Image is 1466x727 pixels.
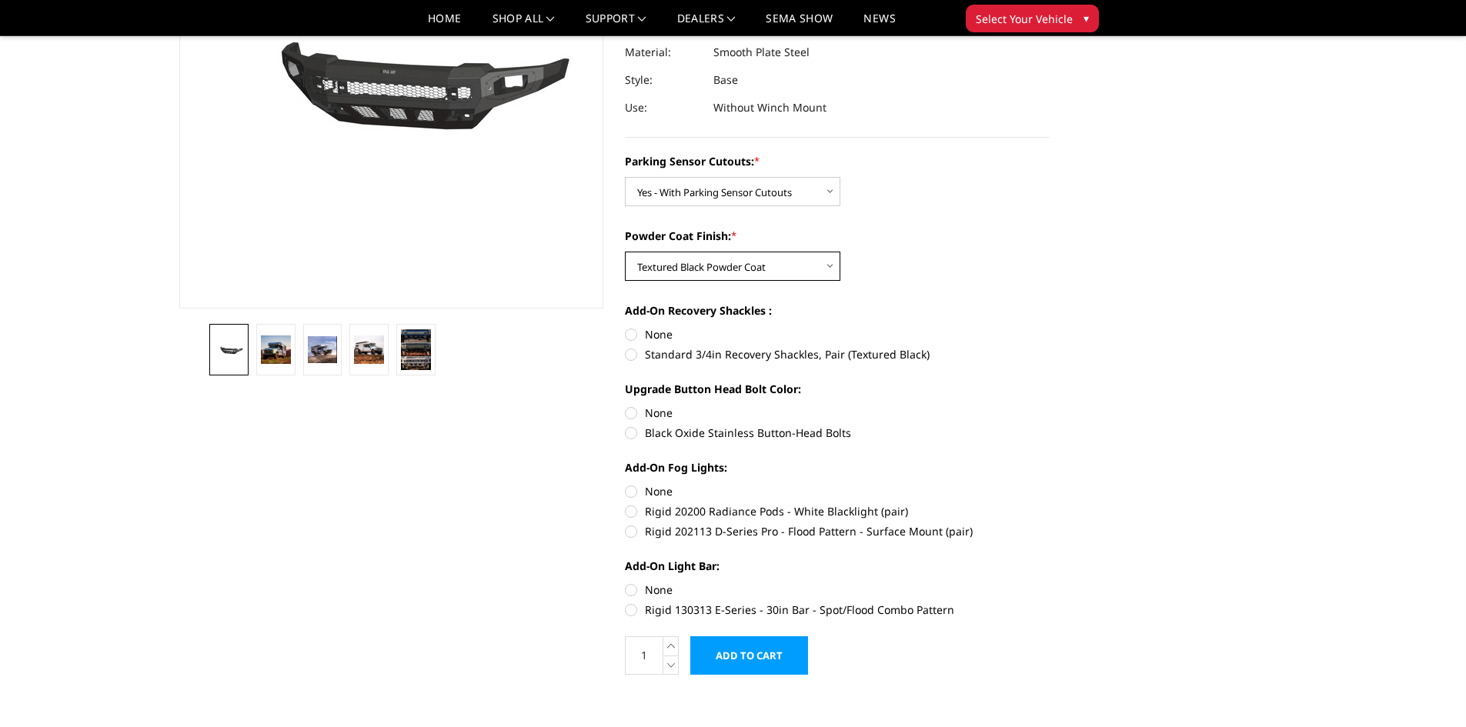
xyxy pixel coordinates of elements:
[625,381,1050,397] label: Upgrade Button Head Bolt Color:
[625,503,1050,519] label: Rigid 20200 Radiance Pods - White Blacklight (pair)
[625,459,1050,475] label: Add-On Fog Lights:
[966,5,1099,32] button: Select Your Vehicle
[976,11,1073,27] span: Select Your Vehicle
[401,329,431,370] img: Multiple lighting options
[586,13,646,35] a: Support
[308,336,338,364] img: 2023-2025 Ford F250-350 - Freedom Series - Base Front Bumper (non-winch)
[625,405,1050,421] label: None
[713,66,738,94] dd: Base
[713,38,810,66] dd: Smooth Plate Steel
[625,66,702,94] dt: Style:
[863,13,895,35] a: News
[625,94,702,122] dt: Use:
[625,483,1050,499] label: None
[677,13,736,35] a: Dealers
[690,636,808,675] input: Add to Cart
[766,13,833,35] a: SEMA Show
[261,335,291,363] img: 2023-2025 Ford F250-350 - Freedom Series - Base Front Bumper (non-winch)
[354,335,384,364] img: 2023-2025 Ford F250-350 - Freedom Series - Base Front Bumper (non-winch)
[625,38,702,66] dt: Material:
[625,346,1050,362] label: Standard 3/4in Recovery Shackles, Pair (Textured Black)
[214,342,244,356] img: 2023-2025 Ford F250-350 - Freedom Series - Base Front Bumper (non-winch)
[625,582,1050,598] label: None
[1389,653,1466,727] iframe: Chat Widget
[625,425,1050,441] label: Black Oxide Stainless Button-Head Bolts
[713,94,827,122] dd: Without Winch Mount
[625,153,1050,169] label: Parking Sensor Cutouts:
[625,523,1050,539] label: Rigid 202113 D-Series Pro - Flood Pattern - Surface Mount (pair)
[625,602,1050,618] label: Rigid 130313 E-Series - 30in Bar - Spot/Flood Combo Pattern
[625,326,1050,342] label: None
[1084,10,1089,26] span: ▾
[428,13,461,35] a: Home
[493,13,555,35] a: shop all
[625,558,1050,574] label: Add-On Light Bar:
[625,228,1050,244] label: Powder Coat Finish:
[625,302,1050,318] label: Add-On Recovery Shackles :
